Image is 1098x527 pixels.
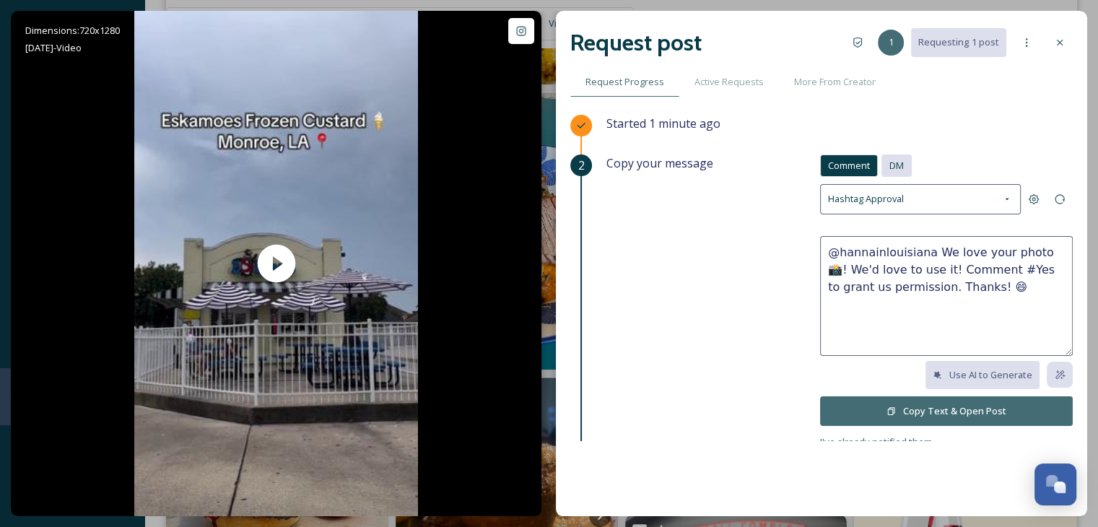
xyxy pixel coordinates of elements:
button: Copy Text & Open Post [820,396,1073,426]
span: Comment [828,159,870,173]
button: Use AI to Generate [925,361,1040,389]
span: Started 1 minute ago [606,116,720,131]
span: Copy your message [606,154,713,172]
button: Requesting 1 post [911,28,1006,56]
span: Request Progress [585,75,664,89]
span: 2 [578,157,585,174]
h2: Request post [570,25,702,60]
span: I've already notified them [820,435,932,448]
button: Open Chat [1034,463,1076,505]
span: DM [889,159,904,173]
span: Dimensions: 720 x 1280 [25,24,120,37]
img: thumbnail [134,11,419,516]
span: 1 [889,35,894,49]
span: Active Requests [694,75,764,89]
textarea: @hannainlouisiana We love your photo 📸! We'd love to use it! Comment #Yes to grant us permission.... [820,236,1073,356]
span: [DATE] - Video [25,41,82,54]
span: More From Creator [794,75,876,89]
span: Hashtag Approval [828,192,904,206]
